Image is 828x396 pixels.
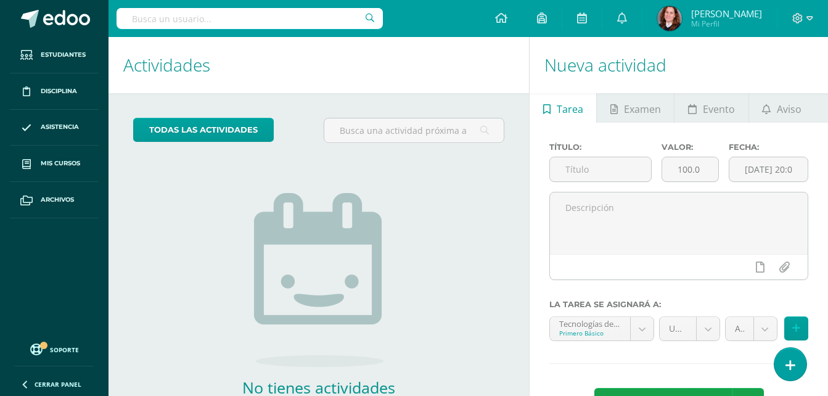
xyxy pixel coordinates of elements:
[50,345,79,354] span: Soporte
[703,94,735,124] span: Evento
[530,93,596,123] a: Tarea
[133,118,274,142] a: todas las Actividades
[41,50,86,60] span: Estudiantes
[662,142,719,152] label: Valor:
[735,317,744,340] span: Actividades (100.0%)
[10,73,99,110] a: Disciplina
[549,300,808,309] label: La tarea se asignará a:
[550,317,654,340] a: Tecnologías del Aprendizaje y la Comunicación 'A'Primero Básico
[777,94,801,124] span: Aviso
[549,142,652,152] label: Título:
[559,329,621,337] div: Primero Básico
[10,110,99,146] a: Asistencia
[35,380,81,389] span: Cerrar panel
[597,93,674,123] a: Examen
[41,159,80,168] span: Mis cursos
[657,6,682,31] img: fd0864b42e40efb0ca870be3ccd70d1f.png
[691,19,762,29] span: Mi Perfil
[544,37,813,93] h1: Nueva actividad
[254,193,383,367] img: no_activities.png
[559,317,621,329] div: Tecnologías del Aprendizaje y la Comunicación 'A'
[729,142,808,152] label: Fecha:
[324,118,504,142] input: Busca una actividad próxima aquí...
[674,93,748,123] a: Evento
[660,317,719,340] a: Unidad 4
[726,317,777,340] a: Actividades (100.0%)
[550,157,651,181] input: Título
[123,37,514,93] h1: Actividades
[15,340,94,357] a: Soporte
[10,37,99,73] a: Estudiantes
[117,8,383,29] input: Busca un usuario...
[749,93,815,123] a: Aviso
[41,86,77,96] span: Disciplina
[10,182,99,218] a: Archivos
[10,146,99,182] a: Mis cursos
[41,122,79,132] span: Asistencia
[662,157,718,181] input: Puntos máximos
[557,94,583,124] span: Tarea
[624,94,661,124] span: Examen
[669,317,687,340] span: Unidad 4
[691,7,762,20] span: [PERSON_NAME]
[41,195,74,205] span: Archivos
[729,157,808,181] input: Fecha de entrega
